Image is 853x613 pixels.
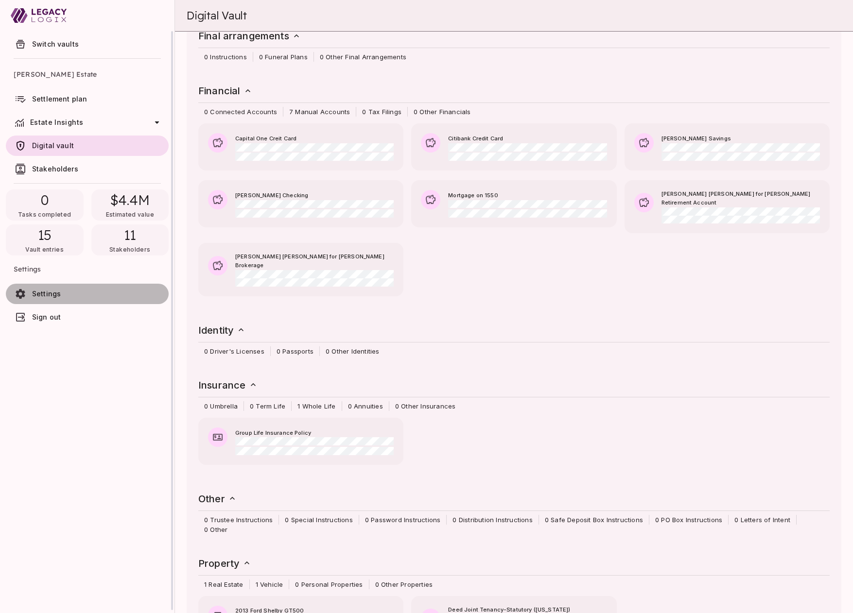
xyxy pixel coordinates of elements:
[198,107,283,117] span: 0 Connected Accounts
[314,52,412,62] span: 0 Other Final Arrangements
[189,551,839,594] div: Property 1 Real Estate1 Vehicle0 Personal Properties0 Other Properties
[41,191,49,209] span: 0
[356,107,407,117] span: 0 Tax Filings
[235,191,394,200] span: [PERSON_NAME] Checking
[448,191,607,200] span: Mortgage on 1550
[6,307,169,327] a: Sign out
[289,579,368,589] span: 0 Personal Properties
[106,211,154,218] span: Estimated value
[18,211,71,218] span: Tasks completed
[271,346,319,356] span: 0 Passports
[292,401,341,411] span: 1 Whole Life
[198,180,403,227] button: [PERSON_NAME] Checking
[198,556,252,571] h6: Property
[198,401,244,411] span: 0 Umbrella
[6,136,169,156] a: Digital vault
[198,515,279,525] span: 0 Trustee Instructions
[411,123,616,170] button: Citibank Credit Card
[189,23,839,67] div: Final arrangements 0 Instructions0 Funeral Plans0 Other Final Arrangements
[32,313,61,321] span: Sign out
[198,323,246,338] h6: Identity
[729,515,796,525] span: 0 Letters of Intent
[6,34,169,54] a: Switch vaults
[279,515,358,525] span: 0 Special Instructions
[6,89,169,109] a: Settlement plan
[198,123,403,170] button: Capital One Creit Card
[110,191,150,209] span: $4.4M
[198,243,403,296] button: [PERSON_NAME] [PERSON_NAME] for [PERSON_NAME] Brokerage
[342,401,389,411] span: 0 Annuities
[539,515,649,525] span: 0 Safe Deposit Box Instructions
[32,289,61,298] span: Settings
[14,257,161,281] span: Settings
[283,107,356,117] span: 7 Manual Accounts
[411,180,616,227] button: Mortgage on 1550
[14,63,161,86] span: [PERSON_NAME] Estate
[6,224,84,255] div: 15Vault entries
[198,83,253,99] h6: Financial
[124,226,137,244] span: 11
[662,135,820,143] span: [PERSON_NAME] Savings
[320,346,385,356] span: 0 Other Identities
[30,118,83,126] span: Estate Insights
[625,123,830,170] button: [PERSON_NAME] Savings
[359,515,447,525] span: 0 Password Instructions
[198,377,258,393] h6: Insurance
[109,246,150,253] span: Stakeholders
[6,112,169,133] div: Estate Insights
[189,373,839,416] div: Insurance 0 Umbrella0 Term Life1 Whole Life0 Annuities0 Other Insurances
[235,135,394,143] span: Capital One Creit Card
[250,579,289,589] span: 1 Vehicle
[91,189,169,221] div: $4.4MEstimated value
[187,9,247,22] span: Digital Vault
[198,346,270,356] span: 0 Driver's Licenses
[235,253,394,270] span: [PERSON_NAME] [PERSON_NAME] for [PERSON_NAME] Brokerage
[662,190,820,207] span: [PERSON_NAME] [PERSON_NAME] for [PERSON_NAME] Retirement Account
[198,28,301,44] h6: Final arrangements
[6,159,169,179] a: Stakeholders
[32,165,78,173] span: Stakeholders
[649,515,728,525] span: 0 PO Box Instructions
[448,135,607,143] span: Citibank Credit Card
[198,491,237,507] h6: Other
[6,189,84,221] div: 0Tasks completed
[6,284,169,304] a: Settings
[235,429,394,438] span: Group Life Insurance Policy
[189,486,839,539] div: Other 0 Trustee Instructions0 Special Instructions0 Password Instructions0 Distribution Instructi...
[32,40,79,48] span: Switch vaults
[38,226,52,244] span: 15
[253,52,313,62] span: 0 Funeral Plans
[389,401,462,411] span: 0 Other Insurances
[447,515,538,525] span: 0 Distribution Instructions
[189,318,839,361] div: Identity 0 Driver's Licenses0 Passports0 Other Identities
[198,525,233,534] span: 0 Other
[189,78,839,121] div: Financial 0 Connected Accounts7 Manual Accounts0 Tax Filings0 Other Financials
[625,180,830,233] button: [PERSON_NAME] [PERSON_NAME] for [PERSON_NAME] Retirement Account
[32,141,74,150] span: Digital vault
[408,107,477,117] span: 0 Other Financials
[91,224,169,255] div: 11Stakeholders
[32,95,87,103] span: Settlement plan
[244,401,291,411] span: 0 Term Life
[198,579,249,589] span: 1 Real Estate
[25,246,64,253] span: Vault entries
[198,418,403,465] button: Group Life Insurance Policy
[369,579,439,589] span: 0 Other Properties
[198,52,253,62] span: 0 Instructions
